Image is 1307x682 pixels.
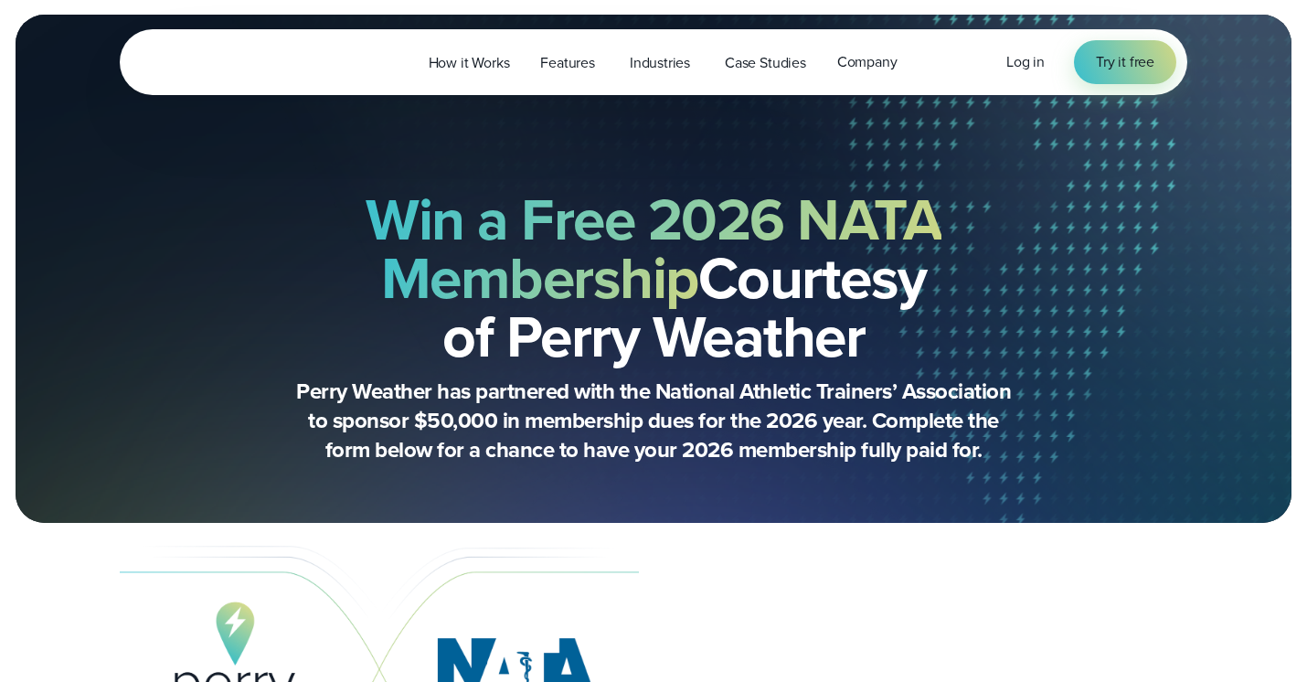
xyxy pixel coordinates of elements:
[429,52,510,74] span: How it Works
[540,52,595,74] span: Features
[366,176,941,321] strong: Win a Free 2026 NATA Membership
[709,44,822,81] a: Case Studies
[725,52,806,74] span: Case Studies
[1096,51,1154,73] span: Try it free
[413,44,526,81] a: How it Works
[630,52,690,74] span: Industries
[288,377,1019,464] p: Perry Weather has partnered with the National Athletic Trainers’ Association to sponsor $50,000 i...
[1006,51,1045,72] span: Log in
[1006,51,1045,73] a: Log in
[1074,40,1176,84] a: Try it free
[211,190,1096,366] h2: Courtesy of Perry Weather
[837,51,898,73] span: Company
